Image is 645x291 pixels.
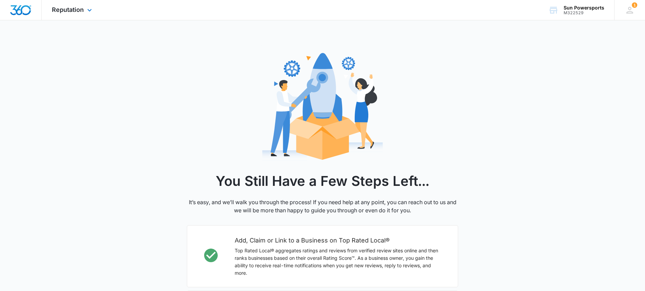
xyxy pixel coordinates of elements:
div: account id [564,11,604,15]
p: It’s easy, and we’ll walk you through the process! If you need help at any point, you can reach o... [187,198,458,214]
span: Reputation [52,6,84,13]
div: notifications count [632,2,637,8]
p: Top Rated Local® aggregates ratings and reviews from verified review sites online and then ranks ... [235,247,444,277]
div: account name [564,5,604,11]
h2: Add, Claim or Link to a Business on Top Rated Local® [235,236,444,245]
span: 1 [632,2,637,8]
img: reputation icon [261,42,384,164]
h1: You Still Have a Few Steps Left... [187,171,458,191]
